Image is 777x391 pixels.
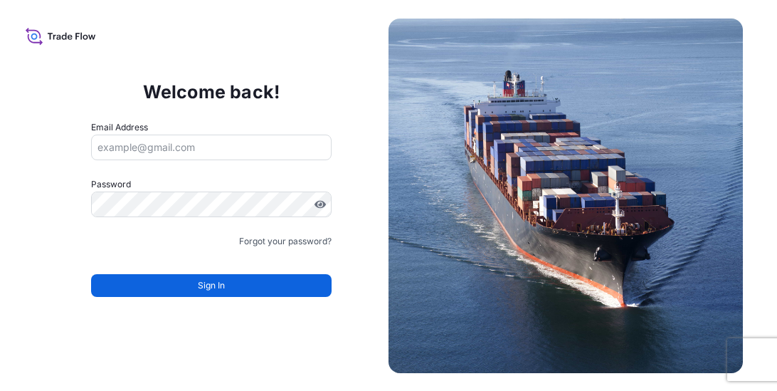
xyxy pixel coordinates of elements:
p: Welcome back! [143,80,280,103]
a: Forgot your password? [239,234,332,249]
label: Password [91,177,332,192]
span: Sign In [198,278,225,293]
img: Ship illustration [388,19,743,373]
button: Show password [314,199,326,210]
input: example@gmail.com [91,135,332,160]
button: Sign In [91,274,332,297]
label: Email Address [91,120,148,135]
